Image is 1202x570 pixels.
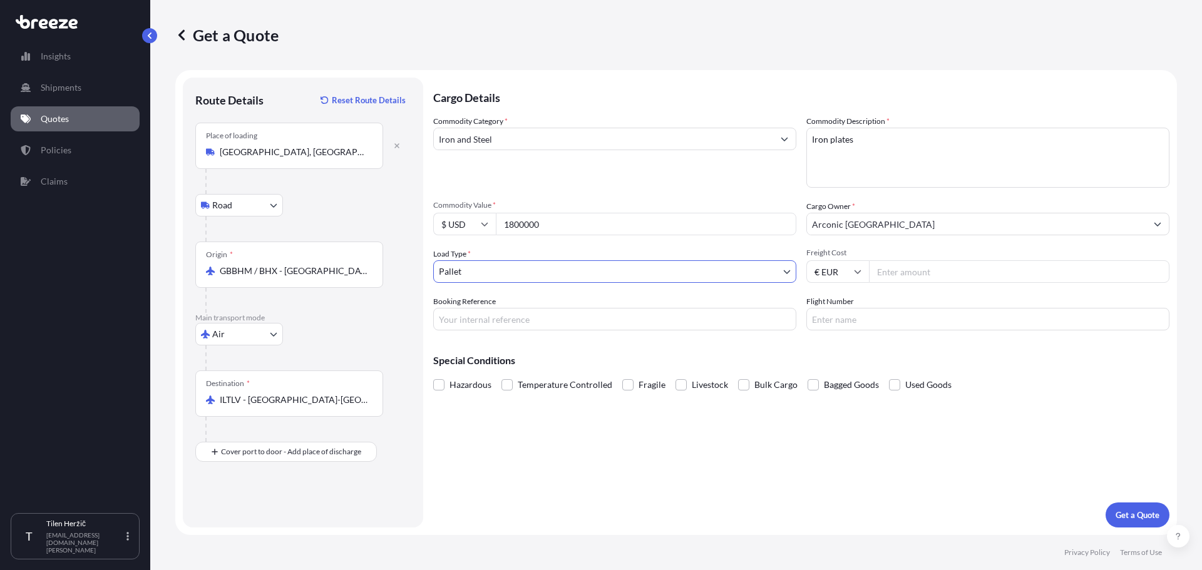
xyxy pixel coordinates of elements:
p: Get a Quote [175,25,279,45]
input: Place of loading [220,146,367,158]
p: Route Details [195,93,264,108]
span: Air [212,328,225,340]
a: Shipments [11,75,140,100]
button: Get a Quote [1106,502,1169,527]
button: Select transport [195,194,283,216]
p: Claims [41,175,68,188]
div: Place of loading [206,131,257,141]
input: Destination [220,394,367,406]
span: Pallet [439,265,461,278]
span: Used Goods [905,375,952,394]
span: Hazardous [449,375,491,394]
button: Cover port to door - Add place of discharge [195,442,377,462]
a: Privacy Policy [1064,547,1110,557]
div: Destination [206,379,250,389]
input: Origin [220,265,367,277]
p: Cargo Details [433,78,1169,115]
a: Quotes [11,106,140,131]
label: Flight Number [806,295,854,308]
a: Insights [11,44,140,69]
p: Reset Route Details [332,94,406,106]
input: Full name [807,213,1146,235]
a: Terms of Use [1120,547,1162,557]
label: Cargo Owner [806,200,855,213]
span: Freight Cost [806,248,1169,258]
p: Special Conditions [433,355,1169,365]
span: Bulk Cargo [754,375,798,394]
label: Booking Reference [433,295,496,308]
input: Enter amount [869,260,1169,283]
span: Livestock [692,375,728,394]
input: Your internal reference [433,308,796,330]
span: Load Type [433,248,471,260]
span: Commodity Value [433,200,796,210]
button: Select transport [195,323,283,345]
p: Main transport mode [195,313,411,323]
button: Show suggestions [773,128,796,150]
p: Insights [41,50,71,63]
label: Commodity Category [433,115,508,128]
p: Policies [41,144,71,156]
span: Temperature Controlled [518,375,612,394]
span: Cover port to door - Add place of discharge [221,445,361,458]
span: Bagged Goods [824,375,879,394]
span: T [26,530,33,542]
span: Fragile [639,375,665,394]
input: Enter name [806,308,1169,330]
p: Quotes [41,113,69,125]
p: Shipments [41,81,81,94]
label: Commodity Description [806,115,890,128]
p: Tilen Heržič [46,519,124,529]
a: Claims [11,169,140,194]
p: [EMAIL_ADDRESS][DOMAIN_NAME][PERSON_NAME] [46,531,124,554]
div: Origin [206,250,233,260]
button: Pallet [433,260,796,283]
input: Select a commodity type [434,128,773,150]
span: Road [212,199,232,211]
button: Show suggestions [1146,213,1169,235]
p: Get a Quote [1116,509,1159,521]
a: Policies [11,138,140,163]
button: Reset Route Details [314,90,411,110]
input: Type amount [496,213,796,235]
